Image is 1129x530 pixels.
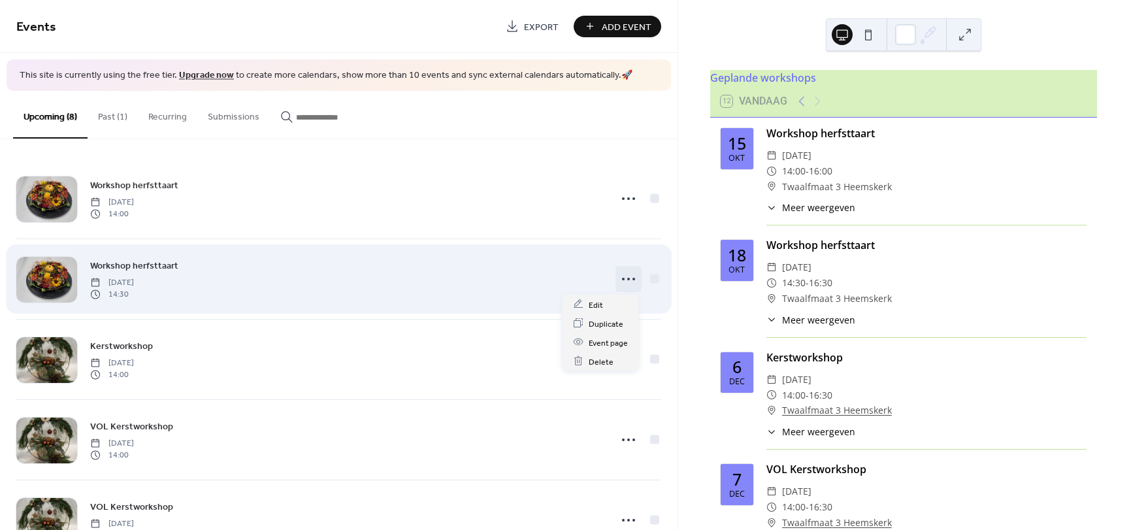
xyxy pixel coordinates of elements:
[809,388,832,403] span: 16:30
[766,425,777,439] div: ​
[766,237,1087,253] div: Workshop herfsttaart
[732,471,742,488] div: 7
[782,484,811,499] span: [DATE]
[90,289,134,301] span: 14:30
[589,317,623,331] span: Duplicate
[16,14,56,40] span: Events
[809,275,832,291] span: 16:30
[766,484,777,499] div: ​
[766,403,777,418] div: ​
[766,201,777,214] div: ​
[90,276,134,288] span: [DATE]
[90,419,173,434] a: VOL Kerstworkshop
[90,339,153,353] span: Kerstworkshop
[809,163,832,179] span: 16:00
[728,266,745,274] div: okt
[589,355,614,369] span: Delete
[782,425,855,439] span: Meer weergeven
[766,163,777,179] div: ​
[90,259,178,273] span: Workshop herfsttaart
[766,372,777,388] div: ​
[90,339,153,354] a: Kerstworkshop
[809,499,832,515] span: 16:30
[90,178,178,193] a: Workshop herfsttaart
[782,163,806,179] span: 14:00
[728,154,745,163] div: okt
[732,359,742,375] div: 6
[90,258,178,273] a: Workshop herfsttaart
[766,259,777,275] div: ​
[88,91,138,137] button: Past (1)
[766,313,777,327] div: ​
[710,70,1097,86] div: Geplande workshops
[90,357,134,369] span: [DATE]
[602,20,651,34] span: Add Event
[766,125,1087,141] div: Workshop herfsttaart
[782,372,811,388] span: [DATE]
[806,275,809,291] span: -
[589,298,603,312] span: Edit
[782,313,855,327] span: Meer weergeven
[782,291,892,306] span: Twaalfmaat 3 Heemskerk
[782,388,806,403] span: 14:00
[766,201,855,214] button: ​Meer weergeven
[782,275,806,291] span: 14:30
[90,420,173,433] span: VOL Kerstworkshop
[782,148,811,163] span: [DATE]
[496,16,568,37] a: Export
[20,69,632,82] span: This site is currently using the free tier. to create more calendars, show more than 10 events an...
[782,499,806,515] span: 14:00
[90,196,134,208] span: [DATE]
[766,148,777,163] div: ​
[766,499,777,515] div: ​
[90,178,178,192] span: Workshop herfsttaart
[179,67,234,84] a: Upgrade now
[766,350,1087,365] div: Kerstworkshop
[197,91,270,137] button: Submissions
[13,91,88,139] button: Upcoming (8)
[806,388,809,403] span: -
[90,518,134,529] span: [DATE]
[90,208,134,220] span: 14:00
[766,291,777,306] div: ​
[766,461,1087,477] div: VOL Kerstworkshop
[729,490,745,499] div: dec
[766,388,777,403] div: ​
[90,499,173,514] a: VOL Kerstworkshop
[806,163,809,179] span: -
[782,259,811,275] span: [DATE]
[766,425,855,439] button: ​Meer weergeven
[90,369,134,381] span: 14:00
[90,437,134,449] span: [DATE]
[90,500,173,514] span: VOL Kerstworkshop
[589,336,628,350] span: Event page
[524,20,559,34] span: Export
[782,179,892,195] span: Twaalfmaat 3 Heemskerk
[728,247,746,263] div: 18
[782,201,855,214] span: Meer weergeven
[729,378,745,386] div: dec
[138,91,197,137] button: Recurring
[766,275,777,291] div: ​
[806,499,809,515] span: -
[574,16,661,37] button: Add Event
[782,403,892,418] a: Twaalfmaat 3 Heemskerk
[728,135,746,152] div: 15
[766,179,777,195] div: ​
[90,450,134,461] span: 14:00
[766,313,855,327] button: ​Meer weergeven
